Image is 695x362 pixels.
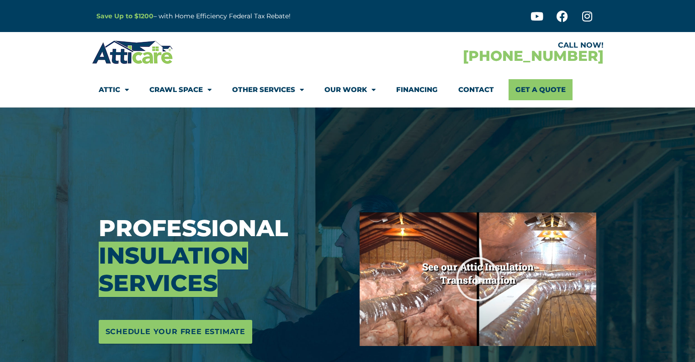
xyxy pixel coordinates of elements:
[106,324,246,339] span: Schedule Your Free Estimate
[455,256,501,302] div: Play Video
[396,79,438,100] a: Financing
[509,79,573,100] a: Get A Quote
[96,11,393,22] p: – with Home Efficiency Federal Tax Rebate!
[99,79,129,100] a: Attic
[99,242,248,297] span: Insulation Services
[232,79,304,100] a: Other Services
[99,79,597,100] nav: Menu
[348,42,604,49] div: CALL NOW!
[99,320,253,344] a: Schedule Your Free Estimate
[96,12,154,20] a: Save Up to $1200
[458,79,494,100] a: Contact
[324,79,376,100] a: Our Work
[99,215,346,297] h3: Professional
[149,79,212,100] a: Crawl Space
